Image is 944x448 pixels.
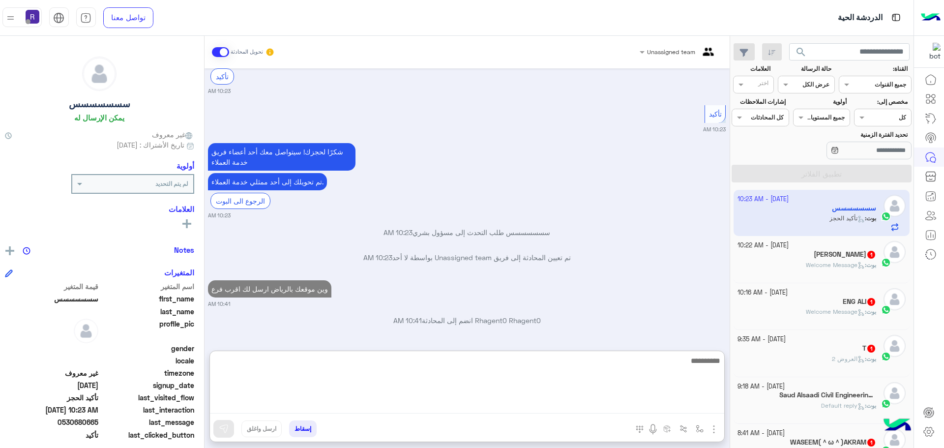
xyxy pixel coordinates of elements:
[703,125,726,133] small: 10:23 AM
[100,430,194,440] span: last_clicked_button
[210,193,270,209] div: الرجوع الى البوت
[867,298,875,306] span: 1
[100,392,194,403] span: last_visited_flow
[867,439,875,447] span: 1
[219,424,229,434] img: send message
[699,48,717,64] img: teams.png
[74,319,98,343] img: defaultAdmin.png
[737,241,789,250] small: [DATE] - 10:22 AM
[881,352,891,361] img: WhatsApp
[866,355,876,362] span: بوت
[5,417,99,427] span: 0530680665
[647,423,659,435] img: send voice note
[795,46,807,58] span: search
[5,368,99,378] span: غير معروف
[208,252,726,263] p: تم تعيين المحادثة إلى فريق Unassigned team بواسطة لا أحد
[208,315,726,326] p: Rhagent0 Rhagent0 انضم إلى المحادثة
[636,425,644,433] img: make a call
[23,247,30,255] img: notes
[840,64,908,73] label: القناة:
[733,64,770,73] label: العلامات
[393,316,422,325] span: 10:41 AM
[843,298,876,306] h5: ENG ALI
[155,180,188,187] b: لم يتم التحديد
[231,48,263,56] small: تحويل المحادثة
[881,258,891,268] img: WhatsApp
[866,261,876,269] span: بوت
[100,368,194,378] span: timezone
[152,129,194,140] span: غير معروف
[865,355,876,362] b: :
[862,344,876,353] h5: T
[100,319,194,341] span: profile_pic
[100,281,194,292] span: اسم المتغير
[208,211,231,219] small: 10:23 AM
[208,300,231,308] small: 10:41 AM
[884,335,906,357] img: defaultAdmin.png
[208,87,231,95] small: 10:23 AM
[865,308,876,315] b: :
[696,425,704,433] img: select flow
[679,425,687,433] img: Trigger scenario
[867,345,875,353] span: 1
[866,308,876,315] span: بوت
[790,438,876,447] h5: WASEEM(＾ω＾)AKRAM
[806,308,865,315] span: Welcome Message
[737,288,788,298] small: [DATE] - 10:16 AM
[814,250,876,259] h5: محمد كنوز
[208,227,726,238] p: سسسسسسس طلب التحدث إلى مسؤول بشري
[659,420,675,437] button: create order
[5,294,99,304] span: سسسسسسس
[733,97,786,106] label: إشارات الملاحظات
[880,409,914,443] img: hulul-logo.png
[758,79,770,90] div: اختر
[5,356,99,366] span: null
[821,402,865,409] span: Default reply
[5,246,14,255] img: add
[383,228,413,237] span: 10:23 AM
[5,343,99,354] span: null
[737,382,785,391] small: [DATE] - 9:18 AM
[289,420,317,437] button: إسقاط
[363,253,392,262] span: 10:23 AM
[83,57,116,90] img: defaultAdmin.png
[890,11,902,24] img: tab
[737,335,786,344] small: [DATE] - 9:35 AM
[103,7,153,28] a: تواصل معنا
[838,11,883,25] p: الدردشة الحية
[80,12,91,24] img: tab
[5,205,194,213] h6: العلامات
[100,343,194,354] span: gender
[26,10,39,24] img: userImage
[884,241,906,263] img: defaultAdmin.png
[921,7,941,28] img: Logo
[174,245,194,254] h6: Notes
[208,143,355,171] p: 18/9/2025, 10:23 AM
[5,392,99,403] span: تأكيد الحجز
[779,391,876,399] h5: Saud Alsaadi Civil Engineering Technician
[100,380,194,390] span: signup_date
[855,97,908,106] label: مخصص إلى:
[708,423,720,435] img: send attachment
[241,420,282,437] button: ارسل واغلق
[117,140,184,150] span: تاريخ الأشتراك : [DATE]
[709,110,722,118] span: تأكيد
[884,382,906,404] img: defaultAdmin.png
[177,161,194,170] h6: أولوية
[100,294,194,304] span: first_name
[53,12,64,24] img: tab
[663,425,671,433] img: create order
[210,68,234,85] div: تأكيد
[884,288,906,310] img: defaultAdmin.png
[5,380,99,390] span: 2025-09-18T07:21:10.206Z
[74,113,124,122] h6: يمكن الإرسال له
[208,173,327,190] p: 18/9/2025, 10:23 AM
[5,430,99,440] span: تأكيد
[881,399,891,409] img: WhatsApp
[208,280,331,298] p: 18/9/2025, 10:41 AM
[806,261,865,269] span: Welcome Message
[100,356,194,366] span: locale
[779,64,831,73] label: حالة الرسالة
[76,7,96,28] a: tab
[789,43,813,64] button: search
